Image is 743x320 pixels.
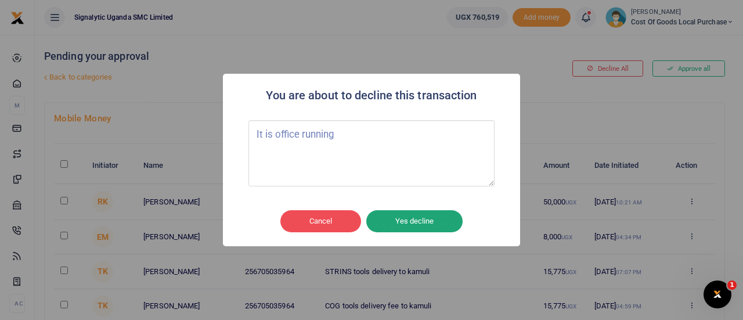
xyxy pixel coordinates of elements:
[248,120,495,186] textarea: Type your message here
[280,210,361,232] button: Cancel
[366,210,463,232] button: Yes decline
[704,281,731,308] iframe: Intercom live chat
[266,85,477,106] h2: You are about to decline this transaction
[727,281,737,290] span: 1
